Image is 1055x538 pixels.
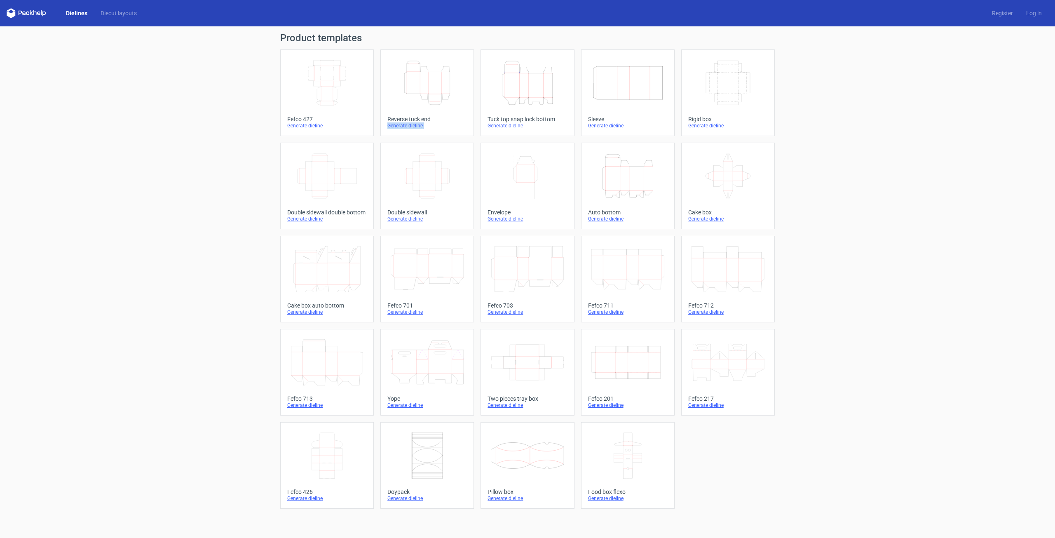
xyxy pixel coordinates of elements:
[280,143,374,229] a: Double sidewall double bottomGenerate dieline
[481,143,574,229] a: EnvelopeGenerate dieline
[588,122,668,129] div: Generate dieline
[287,402,367,409] div: Generate dieline
[588,216,668,222] div: Generate dieline
[481,422,574,509] a: Pillow boxGenerate dieline
[387,122,467,129] div: Generate dieline
[588,402,668,409] div: Generate dieline
[387,216,467,222] div: Generate dieline
[380,329,474,416] a: YopeGenerate dieline
[588,116,668,122] div: Sleeve
[681,329,775,416] a: Fefco 217Generate dieline
[287,122,367,129] div: Generate dieline
[287,489,367,495] div: Fefco 426
[387,489,467,495] div: Doypack
[488,489,567,495] div: Pillow box
[94,9,143,17] a: Diecut layouts
[481,49,574,136] a: Tuck top snap lock bottomGenerate dieline
[488,209,567,216] div: Envelope
[280,33,775,43] h1: Product templates
[380,49,474,136] a: Reverse tuck endGenerate dieline
[688,216,768,222] div: Generate dieline
[380,143,474,229] a: Double sidewallGenerate dieline
[985,9,1020,17] a: Register
[380,422,474,509] a: DoypackGenerate dieline
[488,116,567,122] div: Tuck top snap lock bottom
[581,329,675,416] a: Fefco 201Generate dieline
[488,495,567,502] div: Generate dieline
[287,309,367,315] div: Generate dieline
[488,309,567,315] div: Generate dieline
[481,236,574,322] a: Fefco 703Generate dieline
[688,116,768,122] div: Rigid box
[280,49,374,136] a: Fefco 427Generate dieline
[581,49,675,136] a: SleeveGenerate dieline
[688,309,768,315] div: Generate dieline
[688,302,768,309] div: Fefco 712
[287,302,367,309] div: Cake box auto bottom
[581,236,675,322] a: Fefco 711Generate dieline
[581,143,675,229] a: Auto bottomGenerate dieline
[488,122,567,129] div: Generate dieline
[588,395,668,402] div: Fefco 201
[488,395,567,402] div: Two pieces tray box
[287,395,367,402] div: Fefco 713
[280,236,374,322] a: Cake box auto bottomGenerate dieline
[681,49,775,136] a: Rigid boxGenerate dieline
[588,209,668,216] div: Auto bottom
[59,9,94,17] a: Dielines
[681,143,775,229] a: Cake boxGenerate dieline
[287,209,367,216] div: Double sidewall double bottom
[688,209,768,216] div: Cake box
[588,309,668,315] div: Generate dieline
[287,116,367,122] div: Fefco 427
[581,422,675,509] a: Food box flexoGenerate dieline
[588,495,668,502] div: Generate dieline
[688,122,768,129] div: Generate dieline
[688,395,768,402] div: Fefco 217
[681,236,775,322] a: Fefco 712Generate dieline
[688,402,768,409] div: Generate dieline
[287,495,367,502] div: Generate dieline
[387,395,467,402] div: Yope
[1020,9,1048,17] a: Log in
[488,216,567,222] div: Generate dieline
[588,489,668,495] div: Food box flexo
[481,329,574,416] a: Two pieces tray boxGenerate dieline
[387,116,467,122] div: Reverse tuck end
[387,209,467,216] div: Double sidewall
[280,422,374,509] a: Fefco 426Generate dieline
[387,495,467,502] div: Generate dieline
[287,216,367,222] div: Generate dieline
[280,329,374,416] a: Fefco 713Generate dieline
[588,302,668,309] div: Fefco 711
[488,402,567,409] div: Generate dieline
[387,309,467,315] div: Generate dieline
[380,236,474,322] a: Fefco 701Generate dieline
[387,402,467,409] div: Generate dieline
[387,302,467,309] div: Fefco 701
[488,302,567,309] div: Fefco 703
